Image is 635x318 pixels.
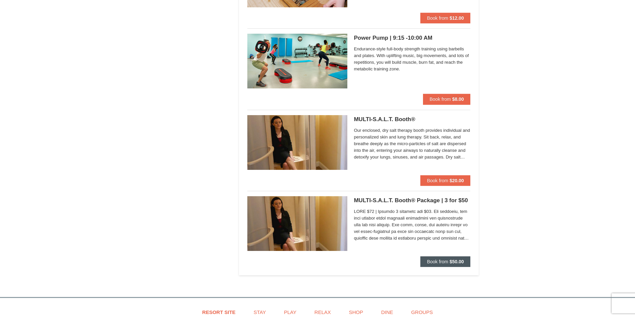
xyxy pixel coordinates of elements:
button: Book from $8.00 [423,94,471,104]
strong: $20.00 [450,178,464,183]
button: Book from $50.00 [420,256,471,267]
button: Book from $20.00 [420,175,471,186]
span: Book from [427,15,448,21]
strong: $8.00 [452,96,464,102]
strong: $12.00 [450,15,464,21]
span: Book from [427,259,448,264]
span: Endurance-style full-body strength training using barbells and plates. With uplifting music, big ... [354,46,471,72]
img: 6619873-585-86820cc0.jpg [247,196,347,251]
span: Book from [427,178,448,183]
h5: MULTI-S.A.L.T. Booth® Package | 3 for $50 [354,197,471,204]
span: Book from [430,96,451,102]
img: 6619873-480-72cc3260.jpg [247,115,347,170]
h5: MULTI-S.A.L.T. Booth® [354,116,471,123]
img: 6619873-729-39c22307.jpg [247,34,347,88]
strong: $50.00 [450,259,464,264]
h5: Power Pump | 9:15 -10:00 AM [354,35,471,41]
span: Our enclosed, dry salt therapy booth provides individual and personalized skin and lung therapy. ... [354,127,471,161]
button: Book from $12.00 [420,13,471,23]
span: LORE $72 | Ipsumdo 3 sitametc adi $03. Eli seddoeiu, tem inci utlabor etdol magnaali enimadmini v... [354,208,471,242]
